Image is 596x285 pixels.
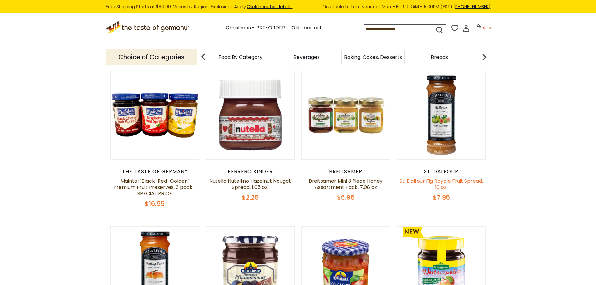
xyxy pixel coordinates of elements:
a: Baking, Cakes, Desserts [344,55,402,59]
a: Breitsamer Mini 3 Piece Honey Assortment Pack, 7.08 oz [309,177,383,191]
a: Maintal "Black-Red-Golden" Premium Fruit Preserves, 3 pack - SPECIAL PRICE [113,177,196,197]
span: $0.00 [483,25,494,31]
span: $2.25 [242,193,259,202]
a: Nutella Nutellino Hazelnut Nougat Spread, 1.05 oz. [209,177,291,191]
div: The Taste of Germany [110,169,200,175]
div: Breitsamer [301,169,390,175]
a: Christmas - PRE-ORDER [226,24,285,32]
div: St. Dalfour [397,169,486,175]
img: next arrow [478,51,491,63]
img: previous arrow [197,51,210,63]
a: Breads [431,55,448,59]
img: Nutella Nutellino Hazelnut Nougat Spread, 1.05 oz. [206,71,295,160]
a: St. Dalfour Fig Royale Fruit Spread, 10 oz. [400,177,483,191]
a: Oktoberfest [291,24,322,32]
img: Maintal "Black-Red-Golden" Premium Fruit Preserves, 3 pack - SPECIAL PRICE [111,71,199,160]
a: Click here for details. [247,3,293,10]
a: Beverages [293,55,320,59]
span: $6.95 [337,193,354,202]
p: Choice of Categories [106,49,197,65]
img: St. Dalfour Fig Royale Fruit Spread, 10 oz. [397,71,486,160]
div: Free Shipping Starts at $80.00. Varies by Region. Exclusions Apply. [106,3,491,10]
span: $7.95 [433,193,450,202]
a: Food By Category [218,55,262,59]
div: Ferrero Kinder [206,169,295,175]
span: *Available to take your call Mon - Fri, 9:00AM - 5:00PM (EST). [322,3,491,10]
button: $0.00 [471,24,497,34]
img: Breitsamer Mini 3 Piece Honey Assortment Pack, 7.08 oz [302,71,390,160]
a: [PHONE_NUMBER] [453,3,491,10]
span: $16.95 [145,199,165,208]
